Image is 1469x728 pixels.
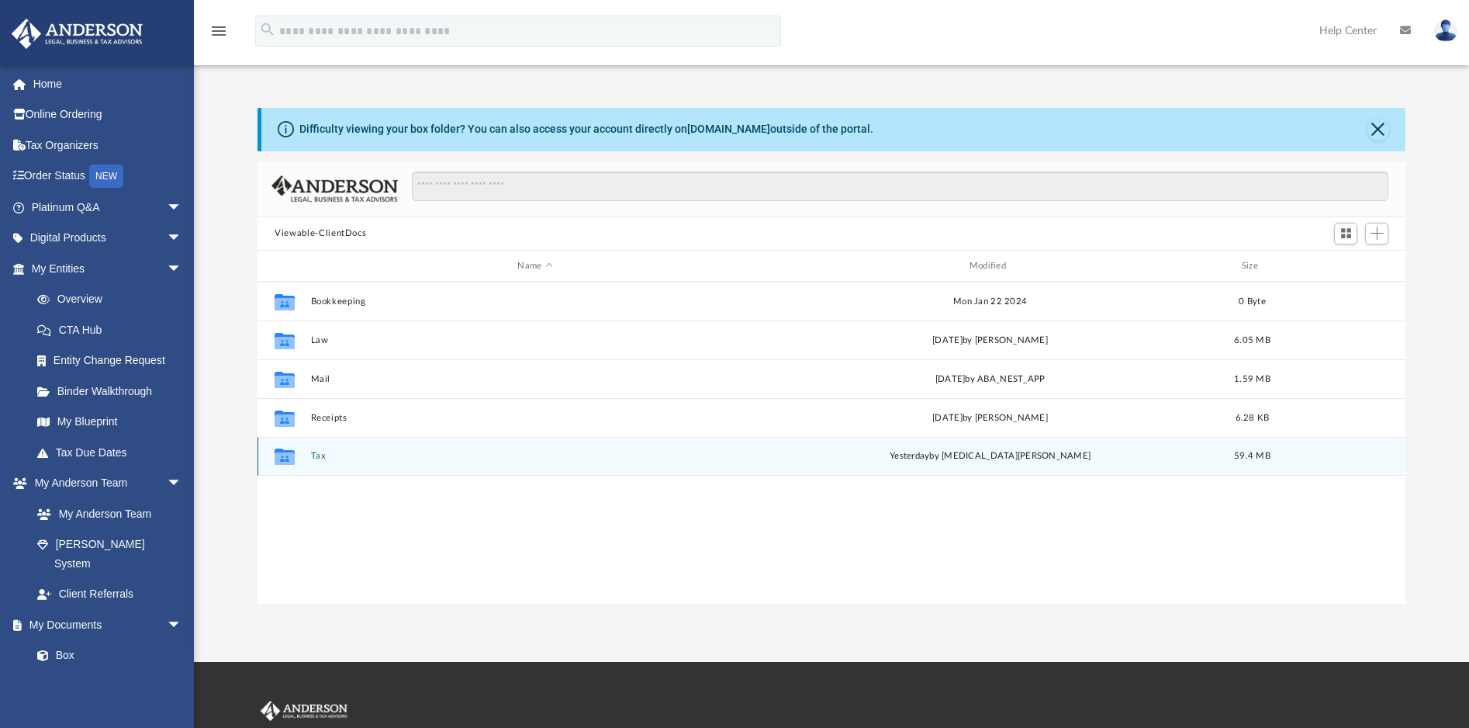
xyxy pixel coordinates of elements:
a: Tax Due Dates [22,437,206,468]
i: menu [209,22,228,40]
span: arrow_drop_down [167,192,198,224]
a: Binder Walkthrough [22,376,206,407]
img: Anderson Advisors Platinum Portal [258,701,351,721]
a: Entity Change Request [22,345,206,376]
span: yesterday [890,452,929,461]
span: arrow_drop_down [167,609,198,641]
div: Name [310,259,759,273]
span: arrow_drop_down [167,253,198,285]
a: Digital Productsarrow_drop_down [11,223,206,254]
span: 0 Byte [1239,297,1266,306]
div: [DATE] by [PERSON_NAME] [766,411,1215,425]
i: search [259,21,276,38]
div: by [MEDICAL_DATA][PERSON_NAME] [766,450,1215,464]
span: 6.28 KB [1236,414,1270,422]
button: Tax [311,452,759,462]
a: [DOMAIN_NAME] [687,123,770,135]
div: id [264,259,303,273]
a: [PERSON_NAME] System [22,529,198,579]
div: grid [258,282,1405,603]
button: Viewable-ClientDocs [275,227,366,241]
div: id [1290,259,1398,273]
span: 6.05 MB [1234,336,1270,345]
button: Switch to Grid View [1334,223,1357,244]
div: Difficulty viewing your box folder? You can also access your account directly on outside of the p... [299,121,873,137]
button: Receipts [311,413,759,423]
a: Box [22,640,190,671]
div: Size [1222,259,1284,273]
button: Bookkeeping [311,296,759,307]
div: Mon Jan 22 2024 [766,295,1215,309]
img: Anderson Advisors Platinum Portal [7,19,147,49]
a: My Entitiesarrow_drop_down [11,253,206,284]
a: menu [209,29,228,40]
span: 1.59 MB [1234,375,1270,383]
a: Home [11,68,206,99]
span: arrow_drop_down [167,223,198,255]
a: My Anderson Teamarrow_drop_down [11,468,198,499]
div: Modified [766,259,1215,273]
a: Tax Organizers [11,130,206,161]
a: Platinum Q&Aarrow_drop_down [11,192,206,223]
a: Overview [22,284,206,315]
a: My Documentsarrow_drop_down [11,609,198,640]
button: Law [311,335,759,345]
div: [DATE] by ABA_NEST_APP [766,373,1215,387]
button: Add [1365,223,1388,244]
span: 59.4 MB [1234,452,1270,461]
a: Meeting Minutes [22,671,198,702]
div: [DATE] by [PERSON_NAME] [766,334,1215,348]
span: arrow_drop_down [167,468,198,500]
a: Order StatusNEW [11,161,206,192]
a: CTA Hub [22,314,206,345]
a: Client Referrals [22,579,198,610]
img: User Pic [1434,19,1457,42]
a: My Anderson Team [22,498,190,529]
button: Close [1367,119,1389,140]
a: Online Ordering [11,99,206,130]
a: My Blueprint [22,407,198,438]
input: Search files and folders [412,172,1388,201]
div: NEW [89,165,123,188]
button: Mail [311,374,759,384]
